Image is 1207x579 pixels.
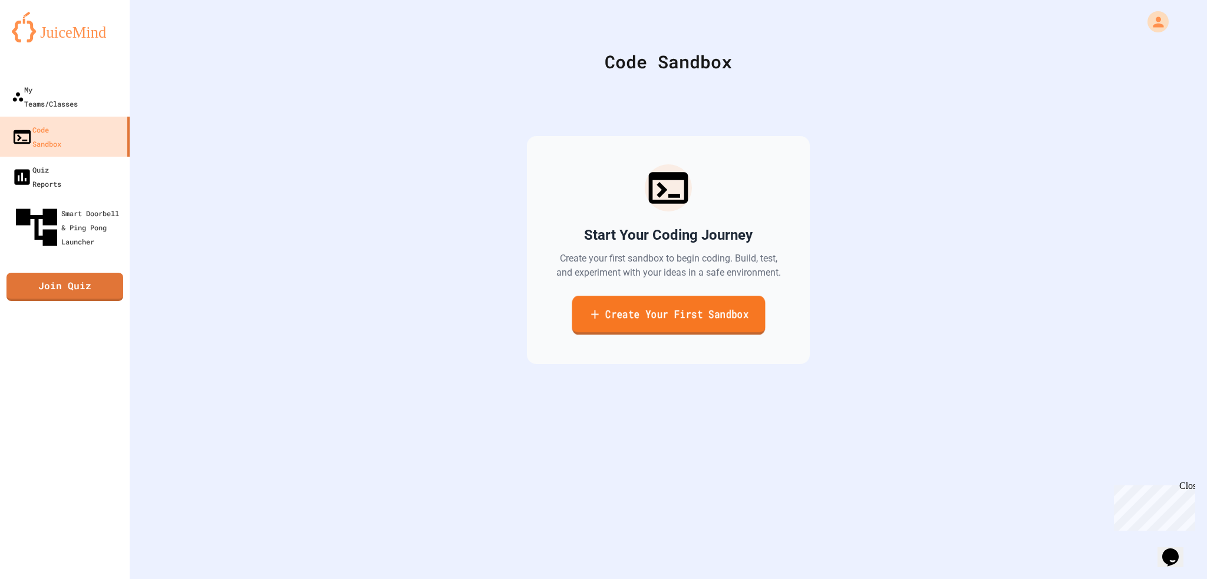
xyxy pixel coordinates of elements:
[1157,532,1195,567] iframe: chat widget
[584,226,753,244] h2: Start Your Coding Journey
[12,163,61,191] div: Quiz Reports
[1135,8,1172,35] div: My Account
[5,5,81,75] div: Chat with us now!Close
[572,296,765,335] a: Create Your First Sandbox
[6,273,123,301] a: Join Quiz
[12,123,61,151] div: Code Sandbox
[12,12,118,42] img: logo-orange.svg
[159,48,1178,75] div: Code Sandbox
[12,203,125,252] div: Smart Doorbell & Ping Pong Launcher
[1109,481,1195,531] iframe: chat widget
[12,82,78,111] div: My Teams/Classes
[555,252,781,280] p: Create your first sandbox to begin coding. Build, test, and experiment with your ideas in a safe ...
